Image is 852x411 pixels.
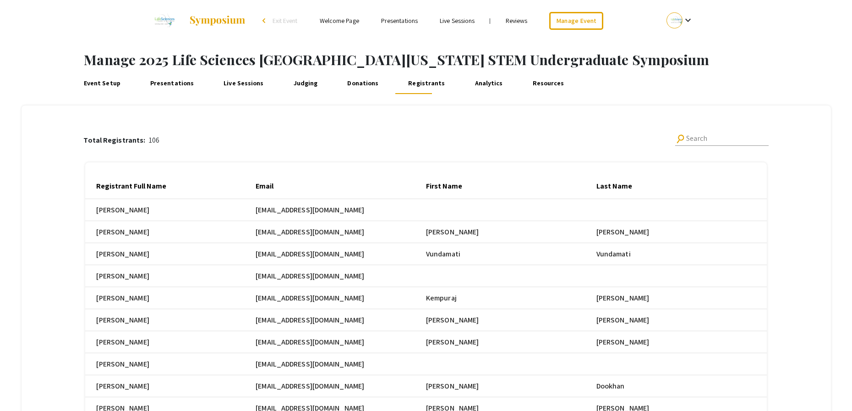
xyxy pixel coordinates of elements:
[674,133,687,145] mat-icon: Search
[426,227,479,238] span: [PERSON_NAME]
[473,72,505,94] a: Analytics
[96,181,175,192] div: Registrant Full Name
[85,309,256,331] mat-cell: [PERSON_NAME]
[549,12,603,30] a: Manage Event
[85,375,256,397] mat-cell: [PERSON_NAME]
[96,181,166,192] div: Registrant Full Name
[256,199,426,221] mat-cell: [EMAIL_ADDRESS][DOMAIN_NAME]
[596,181,640,192] div: Last Name
[83,135,149,146] p: Total Registrants:
[683,15,694,26] mat-icon: Expand account dropdown
[256,181,282,192] div: Email
[256,243,426,265] mat-cell: [EMAIL_ADDRESS][DOMAIN_NAME]
[256,265,426,287] mat-cell: [EMAIL_ADDRESS][DOMAIN_NAME]
[149,9,246,32] a: 2025 Life Sciences South Florida STEM Undergraduate Symposium
[256,221,426,243] mat-cell: [EMAIL_ADDRESS][DOMAIN_NAME]
[82,72,122,94] a: Event Setup
[320,17,359,25] a: Welcome Page
[506,17,528,25] a: Reviews
[426,381,479,392] span: [PERSON_NAME]
[530,72,566,94] a: Resources
[83,135,159,146] div: 106
[273,17,298,25] span: Exit Event
[85,331,256,353] mat-cell: [PERSON_NAME]
[426,337,479,348] span: [PERSON_NAME]
[406,72,447,94] a: Registrants
[85,243,256,265] mat-cell: [PERSON_NAME]
[256,309,426,331] mat-cell: [EMAIL_ADDRESS][DOMAIN_NAME]
[262,18,268,23] div: arrow_back_ios
[596,227,649,238] span: [PERSON_NAME]
[596,249,631,260] span: Vundamati
[256,181,273,192] div: Email
[596,293,649,304] span: [PERSON_NAME]
[426,181,470,192] div: First Name
[149,9,180,32] img: 2025 Life Sciences South Florida STEM Undergraduate Symposium
[440,17,475,25] a: Live Sessions
[256,331,426,353] mat-cell: [EMAIL_ADDRESS][DOMAIN_NAME]
[189,15,246,26] img: Symposium by ForagerOne
[84,51,852,68] h1: Manage 2025 Life Sciences [GEOGRAPHIC_DATA][US_STATE] STEM Undergraduate Symposium
[85,265,256,287] mat-cell: [PERSON_NAME]
[381,17,418,25] a: Presentations
[596,337,649,348] span: [PERSON_NAME]
[256,353,426,375] mat-cell: [EMAIL_ADDRESS][DOMAIN_NAME]
[85,353,256,375] mat-cell: [PERSON_NAME]
[596,181,632,192] div: Last Name
[596,315,649,326] span: [PERSON_NAME]
[345,72,381,94] a: Donations
[148,72,196,94] a: Presentations
[256,375,426,397] mat-cell: [EMAIL_ADDRESS][DOMAIN_NAME]
[85,287,256,309] mat-cell: [PERSON_NAME]
[426,249,460,260] span: Vundamati
[486,17,494,25] li: |
[426,293,457,304] span: Kempuraj
[85,199,256,221] mat-cell: [PERSON_NAME]
[7,370,39,404] iframe: Chat
[426,181,462,192] div: First Name
[85,221,256,243] mat-cell: [PERSON_NAME]
[291,72,320,94] a: Judging
[256,287,426,309] mat-cell: [EMAIL_ADDRESS][DOMAIN_NAME]
[426,315,479,326] span: [PERSON_NAME]
[657,10,703,31] button: Expand account dropdown
[596,381,625,392] span: Dookhan
[222,72,266,94] a: Live Sessions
